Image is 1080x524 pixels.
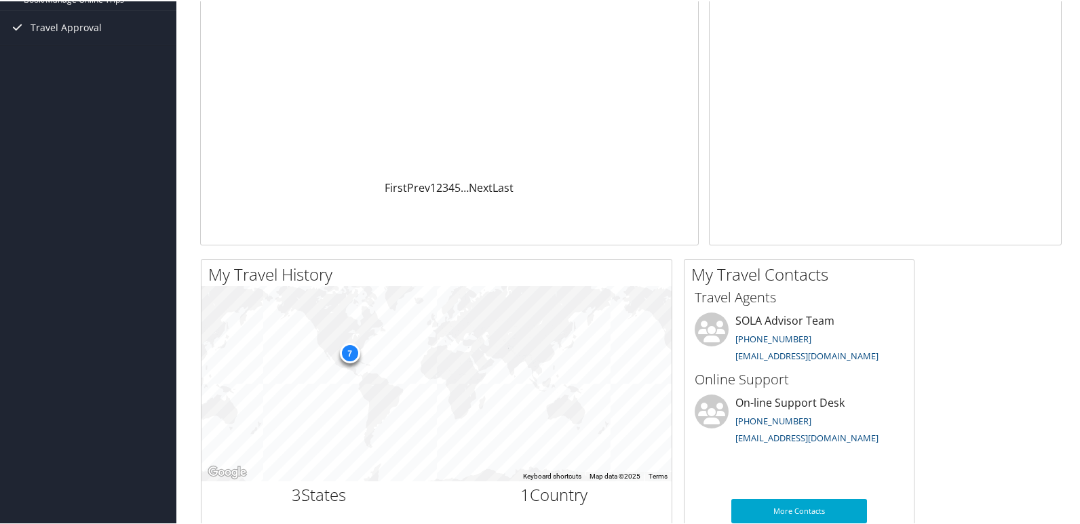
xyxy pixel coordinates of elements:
[649,471,668,479] a: Terms (opens in new tab)
[442,179,448,194] a: 3
[688,311,910,367] li: SOLA Advisor Team
[735,331,811,344] a: [PHONE_NUMBER]
[523,470,581,480] button: Keyboard shortcuts
[447,482,662,505] h2: Country
[31,9,102,43] span: Travel Approval
[385,179,407,194] a: First
[688,393,910,449] li: On-line Support Desk
[455,179,461,194] a: 5
[407,179,430,194] a: Prev
[735,430,879,443] a: [EMAIL_ADDRESS][DOMAIN_NAME]
[493,179,514,194] a: Last
[691,262,914,285] h2: My Travel Contacts
[436,179,442,194] a: 2
[461,179,469,194] span: …
[212,482,427,505] h2: States
[205,462,250,480] img: Google
[731,498,867,522] a: More Contacts
[735,348,879,361] a: [EMAIL_ADDRESS][DOMAIN_NAME]
[735,414,811,426] a: [PHONE_NUMBER]
[695,287,904,306] h3: Travel Agents
[292,482,301,504] span: 3
[590,471,640,479] span: Map data ©2025
[520,482,530,504] span: 1
[205,462,250,480] a: Open this area in Google Maps (opens a new window)
[448,179,455,194] a: 4
[469,179,493,194] a: Next
[430,179,436,194] a: 1
[339,342,360,362] div: 7
[208,262,672,285] h2: My Travel History
[695,369,904,388] h3: Online Support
